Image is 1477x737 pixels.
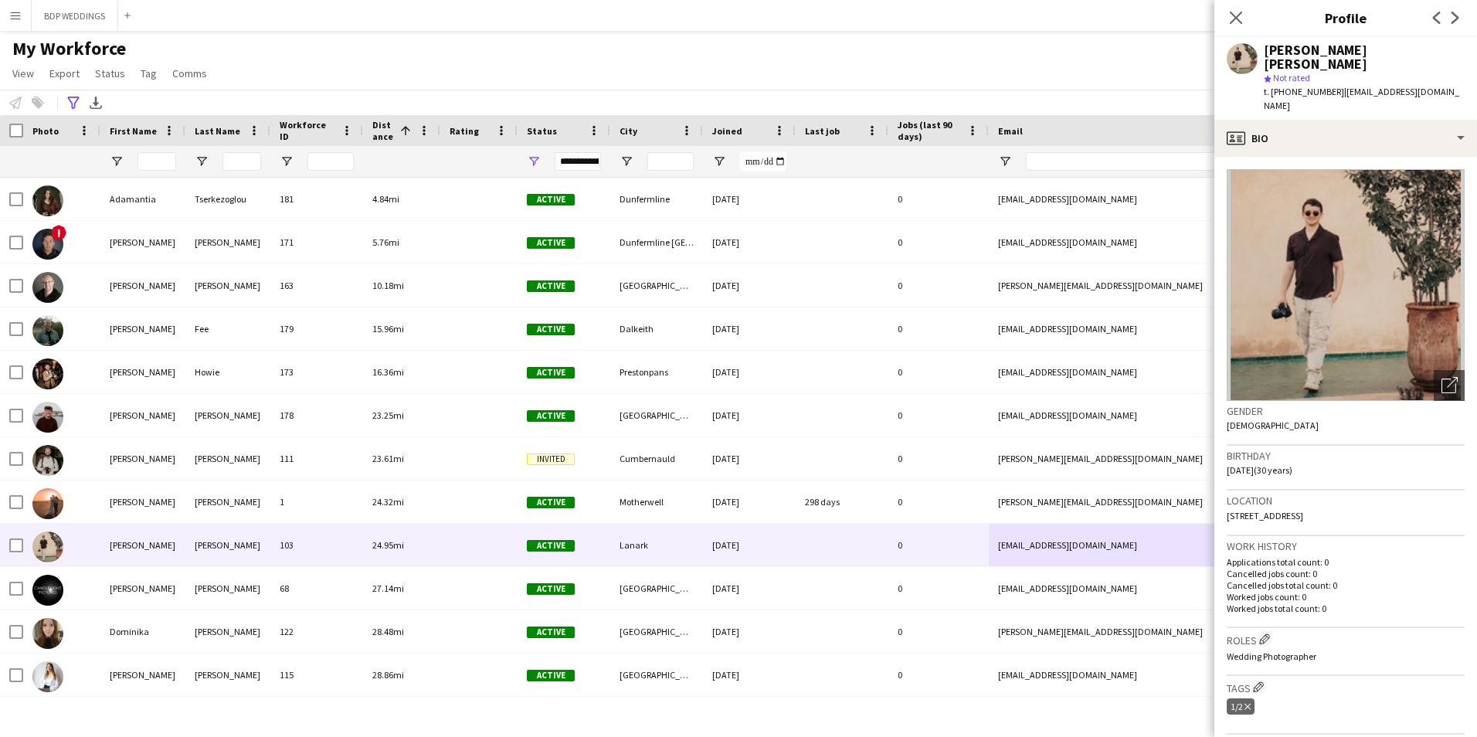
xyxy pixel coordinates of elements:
[527,497,575,508] span: Active
[888,567,989,610] div: 0
[989,394,1298,436] div: [EMAIL_ADDRESS][DOMAIN_NAME]
[270,307,363,350] div: 179
[527,583,575,595] span: Active
[647,152,694,171] input: City Filter Input
[32,445,63,476] img: John Conway
[270,351,363,393] div: 173
[1227,464,1292,476] span: [DATE] (30 years)
[32,661,63,692] img: Harriet Gordon
[712,125,742,137] span: Joined
[1227,449,1465,463] h3: Birthday
[888,610,989,653] div: 0
[1227,494,1465,508] h3: Location
[372,323,404,335] span: 15.96mi
[703,610,796,653] div: [DATE]
[32,488,63,519] img: Josh EVERETT
[12,66,34,80] span: View
[270,567,363,610] div: 68
[620,125,637,137] span: City
[270,394,363,436] div: 178
[1227,169,1465,401] img: Crew avatar or photo
[703,351,796,393] div: [DATE]
[610,178,703,220] div: Dunfermline
[989,221,1298,263] div: [EMAIL_ADDRESS][DOMAIN_NAME]
[100,178,185,220] div: Adamantia
[95,66,125,80] span: Status
[110,125,157,137] span: First Name
[610,307,703,350] div: Dalkeith
[32,272,63,303] img: Jon Robertson
[32,402,63,433] img: Marc Campbell
[32,1,118,31] button: BDP WEDDINGS
[703,264,796,307] div: [DATE]
[989,610,1298,653] div: [PERSON_NAME][EMAIL_ADDRESS][DOMAIN_NAME]
[703,221,796,263] div: [DATE]
[372,582,404,594] span: 27.14mi
[185,524,270,566] div: [PERSON_NAME]
[989,351,1298,393] div: [EMAIL_ADDRESS][DOMAIN_NAME]
[888,524,989,566] div: 0
[610,221,703,263] div: Dunfermline [GEOGRAPHIC_DATA][PERSON_NAME], [GEOGRAPHIC_DATA]
[280,155,294,168] button: Open Filter Menu
[185,610,270,653] div: [PERSON_NAME]
[195,125,240,137] span: Last Name
[1214,120,1477,157] div: Bio
[527,367,575,379] span: Active
[87,93,105,112] app-action-btn: Export XLSX
[989,307,1298,350] div: [EMAIL_ADDRESS][DOMAIN_NAME]
[185,264,270,307] div: [PERSON_NAME]
[32,185,63,216] img: Adamantia Tserkezoglou
[740,152,786,171] input: Joined Filter Input
[888,264,989,307] div: 0
[989,264,1298,307] div: [PERSON_NAME][EMAIL_ADDRESS][DOMAIN_NAME]
[703,307,796,350] div: [DATE]
[1227,579,1465,591] p: Cancelled jobs total count: 0
[888,351,989,393] div: 0
[527,194,575,205] span: Active
[610,264,703,307] div: [GEOGRAPHIC_DATA]
[1227,568,1465,579] p: Cancelled jobs count: 0
[1434,370,1465,401] div: Open photos pop-in
[372,453,404,464] span: 23.61mi
[527,125,557,137] span: Status
[185,437,270,480] div: [PERSON_NAME]
[703,524,796,566] div: [DATE]
[372,236,399,248] span: 5.76mi
[185,481,270,523] div: [PERSON_NAME]
[185,394,270,436] div: [PERSON_NAME]
[1227,650,1316,662] span: Wedding Photographer
[100,264,185,307] div: [PERSON_NAME]
[989,437,1298,480] div: [PERSON_NAME][EMAIL_ADDRESS][DOMAIN_NAME]
[195,155,209,168] button: Open Filter Menu
[888,221,989,263] div: 0
[1227,631,1465,647] h3: Roles
[100,524,185,566] div: [PERSON_NAME]
[712,155,726,168] button: Open Filter Menu
[527,410,575,422] span: Active
[172,66,207,80] span: Comms
[527,237,575,249] span: Active
[372,409,404,421] span: 23.25mi
[796,481,888,523] div: 298 days
[527,453,575,465] span: Invited
[134,63,163,83] a: Tag
[100,610,185,653] div: Dominika
[307,152,354,171] input: Workforce ID Filter Input
[185,221,270,263] div: [PERSON_NAME]
[1227,556,1465,568] p: Applications total count: 0
[372,193,399,205] span: 4.84mi
[100,394,185,436] div: [PERSON_NAME]
[610,654,703,696] div: [GEOGRAPHIC_DATA]
[610,351,703,393] div: Prestonpans
[888,394,989,436] div: 0
[527,540,575,552] span: Active
[888,178,989,220] div: 0
[527,627,575,638] span: Active
[372,280,404,291] span: 10.18mi
[110,155,124,168] button: Open Filter Menu
[1227,510,1303,521] span: [STREET_ADDRESS]
[100,567,185,610] div: [PERSON_NAME]
[100,221,185,263] div: [PERSON_NAME]
[888,481,989,523] div: 0
[270,437,363,480] div: 111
